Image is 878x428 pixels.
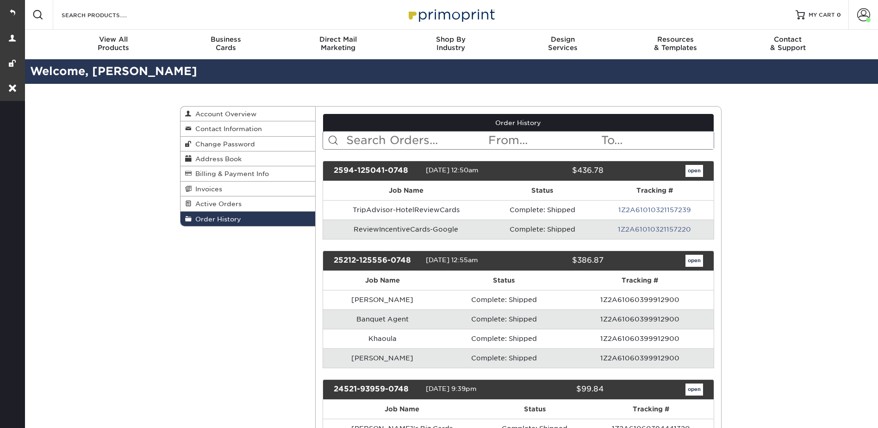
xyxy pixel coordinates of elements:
th: Job Name [323,400,481,419]
a: DesignServices [507,30,619,59]
span: Account Overview [192,110,256,118]
a: Contact& Support [732,30,844,59]
input: From... [487,132,600,149]
div: 2594-125041-0748 [327,165,426,177]
a: Account Overview [181,107,316,121]
span: [DATE] 12:50am [426,166,479,174]
td: Banquet Agent [323,309,442,329]
div: Cards [169,35,282,52]
a: Invoices [181,182,316,196]
a: Resources& Templates [619,30,732,59]
span: Order History [192,215,241,223]
td: ReviewIncentiveCards-Google [323,220,489,239]
div: 24521-93959-0748 [327,384,426,396]
span: [DATE] 9:39pm [426,385,477,392]
div: Marketing [282,35,394,52]
a: 1Z2A61010321157220 [618,226,691,233]
td: 1Z2A61060399912900 [567,329,714,348]
span: Direct Mail [282,35,394,44]
td: 1Z2A61060399912900 [567,290,714,309]
div: $436.78 [511,165,610,177]
th: Status [442,271,567,290]
td: 1Z2A61060399912900 [567,348,714,368]
td: TripAdvisor-HotelReviewCards [323,200,489,220]
span: View All [57,35,170,44]
td: 1Z2A61060399912900 [567,309,714,329]
td: [PERSON_NAME] [323,348,442,368]
span: Shop By [394,35,507,44]
span: Design [507,35,619,44]
td: Complete: Shipped [442,290,567,309]
a: Change Password [181,137,316,151]
input: SEARCH PRODUCTS..... [61,9,151,20]
td: Complete: Shipped [489,220,596,239]
img: Primoprint [405,5,497,25]
div: Services [507,35,619,52]
a: Contact Information [181,121,316,136]
td: [PERSON_NAME] [323,290,442,309]
th: Job Name [323,181,489,200]
th: Status [489,181,596,200]
span: Contact Information [192,125,262,132]
a: open [685,255,703,267]
div: Products [57,35,170,52]
a: View AllProducts [57,30,170,59]
th: Job Name [323,271,442,290]
a: Address Book [181,151,316,166]
a: Active Orders [181,196,316,211]
th: Tracking # [596,181,713,200]
td: Complete: Shipped [442,309,567,329]
input: To... [600,132,713,149]
input: Search Orders... [345,132,487,149]
a: Order History [181,212,316,226]
div: 25212-125556-0748 [327,255,426,267]
div: Industry [394,35,507,52]
div: $99.84 [511,384,610,396]
td: Complete: Shipped [489,200,596,220]
a: Shop ByIndustry [394,30,507,59]
span: Business [169,35,282,44]
span: Billing & Payment Info [192,170,269,177]
th: Status [481,400,589,419]
span: Invoices [192,185,222,193]
span: 0 [837,12,841,18]
a: open [685,384,703,396]
span: Change Password [192,140,255,148]
a: Direct MailMarketing [282,30,394,59]
a: Billing & Payment Info [181,166,316,181]
span: Address Book [192,155,242,163]
div: & Templates [619,35,732,52]
span: Active Orders [192,200,242,208]
a: open [685,165,703,177]
h2: Welcome, [PERSON_NAME] [23,63,878,80]
th: Tracking # [567,271,714,290]
a: 1Z2A61010321157239 [618,206,691,214]
span: MY CART [809,11,835,19]
td: Complete: Shipped [442,348,567,368]
a: BusinessCards [169,30,282,59]
span: Resources [619,35,732,44]
div: & Support [732,35,844,52]
a: Order History [323,114,714,132]
td: Khaoula [323,329,442,348]
span: Contact [732,35,844,44]
div: $386.87 [511,255,610,267]
td: Complete: Shipped [442,329,567,348]
th: Tracking # [588,400,713,419]
span: [DATE] 12:55am [426,256,478,264]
